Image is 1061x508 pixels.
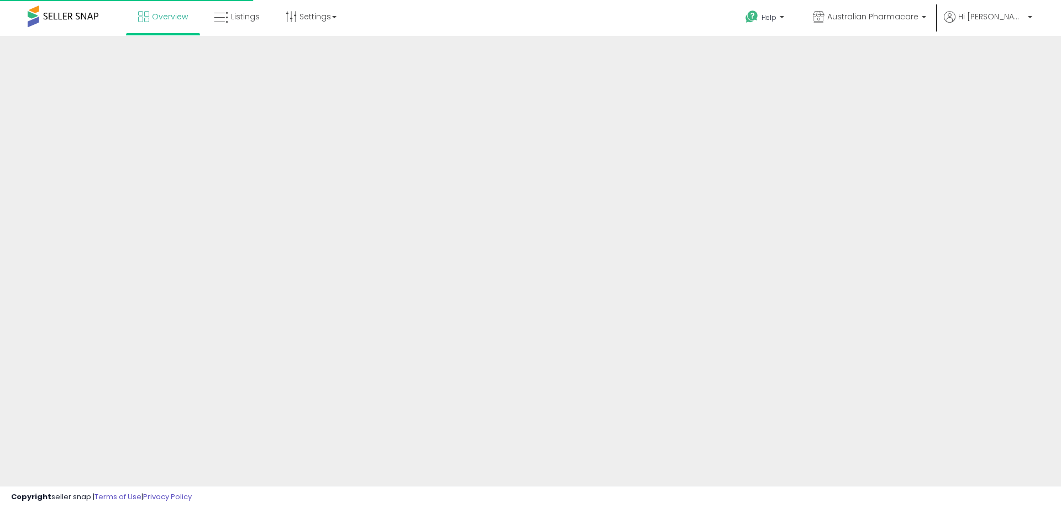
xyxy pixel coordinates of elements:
[11,492,192,502] div: seller snap | |
[152,11,188,22] span: Overview
[737,2,795,36] a: Help
[761,13,776,22] span: Help
[231,11,260,22] span: Listings
[143,491,192,502] a: Privacy Policy
[745,10,759,24] i: Get Help
[827,11,918,22] span: Australian Pharmacare
[944,11,1032,36] a: Hi [PERSON_NAME]
[11,491,51,502] strong: Copyright
[94,491,141,502] a: Terms of Use
[958,11,1025,22] span: Hi [PERSON_NAME]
